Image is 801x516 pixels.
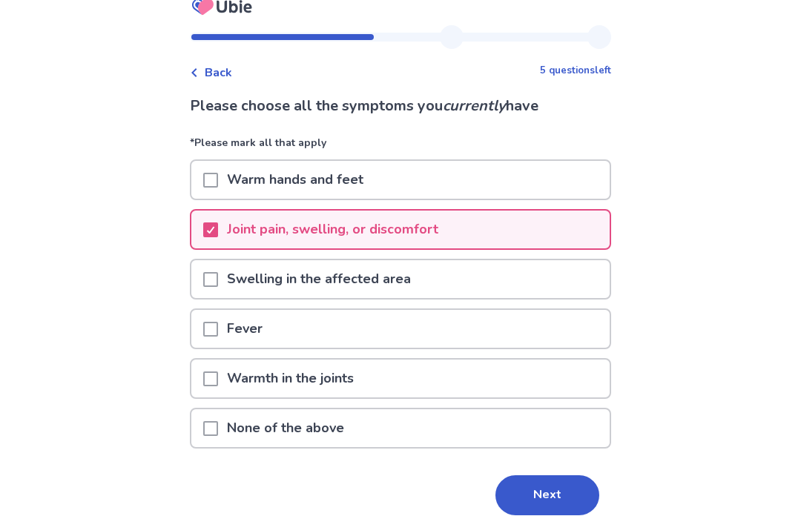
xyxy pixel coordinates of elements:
[218,211,447,248] p: Joint pain, swelling, or discomfort
[218,310,271,348] p: Fever
[540,64,611,79] p: 5 questions left
[218,161,372,199] p: Warm hands and feet
[218,360,363,397] p: Warmth in the joints
[218,260,420,298] p: Swelling in the affected area
[495,475,599,515] button: Next
[190,135,611,159] p: *Please mark all that apply
[218,409,353,447] p: None of the above
[443,96,506,116] i: currently
[190,95,611,117] p: Please choose all the symptoms you have
[205,64,232,82] span: Back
